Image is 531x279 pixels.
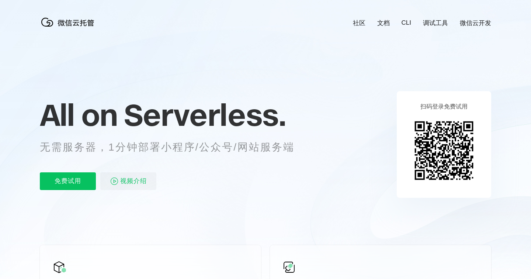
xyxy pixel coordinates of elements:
span: 视频介绍 [120,172,147,190]
p: 扫码登录免费试用 [420,103,468,111]
a: 文档 [377,19,390,27]
a: 调试工具 [423,19,448,27]
a: 微信云开发 [460,19,491,27]
img: 微信云托管 [40,15,99,30]
a: 微信云托管 [40,24,99,31]
p: 无需服务器，1分钟部署小程序/公众号/网站服务端 [40,140,308,155]
span: All on [40,96,117,133]
img: video_play.svg [110,177,119,186]
p: 免费试用 [40,172,96,190]
span: Serverless. [124,96,286,133]
a: CLI [402,19,411,27]
a: 社区 [353,19,365,27]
